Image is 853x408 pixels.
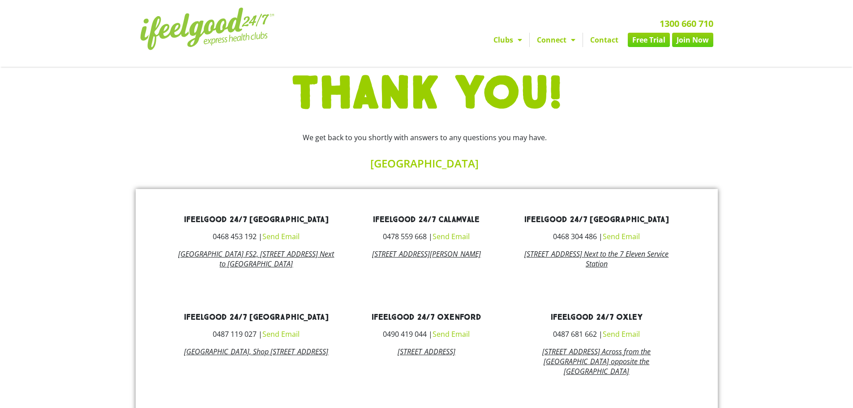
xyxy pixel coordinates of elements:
[524,215,669,225] a: ifeelgood 24/7 [GEOGRAPHIC_DATA]
[262,232,300,241] a: Send Email
[178,249,334,269] a: [GEOGRAPHIC_DATA] FS2, [STREET_ADDRESS] Next to [GEOGRAPHIC_DATA]
[551,312,643,322] a: ifeelgood 24/7 Oxley
[262,329,300,339] a: Send Email
[178,331,335,338] h3: 0487 119 027 |
[140,71,713,117] h1: THANK YOU!
[178,233,335,240] h3: 0468 453 192 |
[344,33,713,47] nav: Menu
[530,33,583,47] a: Connect
[372,312,481,322] a: ifeelgood 24/7 Oxenford
[372,249,481,259] a: [STREET_ADDRESS][PERSON_NAME]
[583,33,626,47] a: Contact
[542,347,651,376] a: [STREET_ADDRESS] Across from the [GEOGRAPHIC_DATA] opposite the [GEOGRAPHIC_DATA]
[184,312,329,322] a: ifeelgood 24/7 [GEOGRAPHIC_DATA]
[524,249,669,269] a: [STREET_ADDRESS] Next to the 7 Eleven Service Station
[348,331,505,338] h3: 0490 419 044 |
[628,33,670,47] a: Free Trial
[518,233,675,240] h3: 0468 304 486 |
[433,232,470,241] a: Send Email
[518,331,675,338] h3: 0487 681 662 |
[398,347,455,356] a: [STREET_ADDRESS]
[373,215,480,225] a: ifeelgood 24/7 Calamvale
[348,233,505,240] h3: 0478 559 668 |
[672,33,713,47] a: Join Now
[184,347,328,356] a: [GEOGRAPHIC_DATA], Shop [STREET_ADDRESS]
[257,158,593,169] h4: [GEOGRAPHIC_DATA]
[184,215,329,225] a: ifeelgood 24/7 [GEOGRAPHIC_DATA]
[603,329,640,339] a: Send Email
[660,17,713,30] a: 1300 660 710
[433,329,470,339] a: Send Email
[486,33,529,47] a: Clubs
[603,232,640,241] a: Send Email
[257,132,593,143] p: We get back to you shortly with answers to any questions you may have.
